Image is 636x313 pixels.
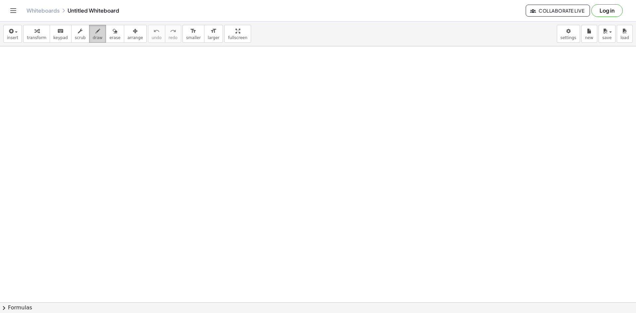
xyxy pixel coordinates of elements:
[71,25,89,43] button: scrub
[204,25,223,43] button: format_sizelarger
[602,35,611,40] span: save
[109,35,120,40] span: erase
[617,25,633,43] button: load
[526,5,590,17] button: Collaborate Live
[228,35,247,40] span: fullscreen
[531,8,584,14] span: Collaborate Live
[23,25,50,43] button: transform
[560,35,576,40] span: settings
[599,25,615,43] button: save
[210,27,217,35] i: format_size
[93,35,103,40] span: draw
[128,35,143,40] span: arrange
[53,35,68,40] span: keypad
[148,25,165,43] button: undoundo
[89,25,106,43] button: draw
[3,25,22,43] button: insert
[165,25,181,43] button: redoredo
[186,35,201,40] span: smaller
[208,35,219,40] span: larger
[26,7,60,14] a: Whiteboards
[585,35,593,40] span: new
[27,35,46,40] span: transform
[581,25,597,43] button: new
[7,35,18,40] span: insert
[224,25,251,43] button: fullscreen
[75,35,86,40] span: scrub
[153,27,160,35] i: undo
[183,25,204,43] button: format_sizesmaller
[8,5,19,16] button: Toggle navigation
[124,25,147,43] button: arrange
[152,35,162,40] span: undo
[50,25,72,43] button: keyboardkeypad
[170,27,176,35] i: redo
[106,25,124,43] button: erase
[557,25,580,43] button: settings
[57,27,64,35] i: keyboard
[190,27,196,35] i: format_size
[591,4,623,17] button: Log in
[620,35,629,40] span: load
[169,35,178,40] span: redo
